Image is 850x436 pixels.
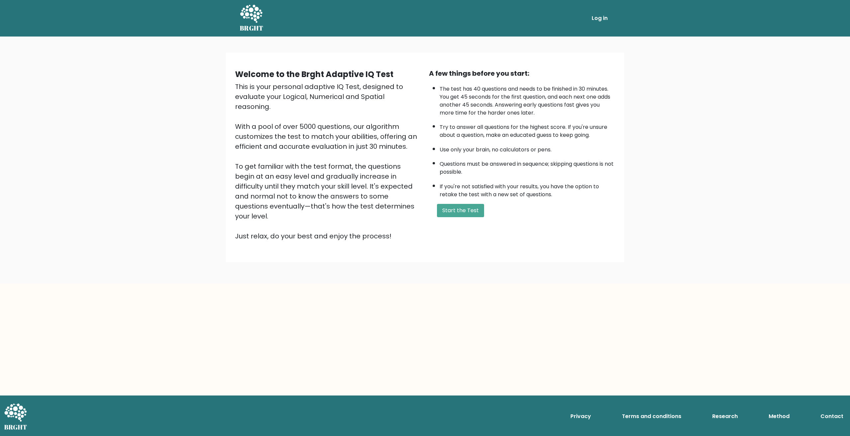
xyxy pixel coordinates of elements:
[429,68,615,78] div: A few things before you start:
[240,24,264,32] h5: BRGHT
[235,69,393,80] b: Welcome to the Brght Adaptive IQ Test
[619,410,684,423] a: Terms and conditions
[440,157,615,176] li: Questions must be answered in sequence; skipping questions is not possible.
[589,12,610,25] a: Log in
[440,142,615,154] li: Use only your brain, no calculators or pens.
[235,82,421,241] div: This is your personal adaptive IQ Test, designed to evaluate your Logical, Numerical and Spatial ...
[440,179,615,199] li: If you're not satisfied with your results, you have the option to retake the test with a new set ...
[766,410,792,423] a: Method
[437,204,484,217] button: Start the Test
[440,82,615,117] li: The test has 40 questions and needs to be finished in 30 minutes. You get 45 seconds for the firs...
[440,120,615,139] li: Try to answer all questions for the highest score. If you're unsure about a question, make an edu...
[710,410,740,423] a: Research
[240,3,264,34] a: BRGHT
[568,410,594,423] a: Privacy
[818,410,846,423] a: Contact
